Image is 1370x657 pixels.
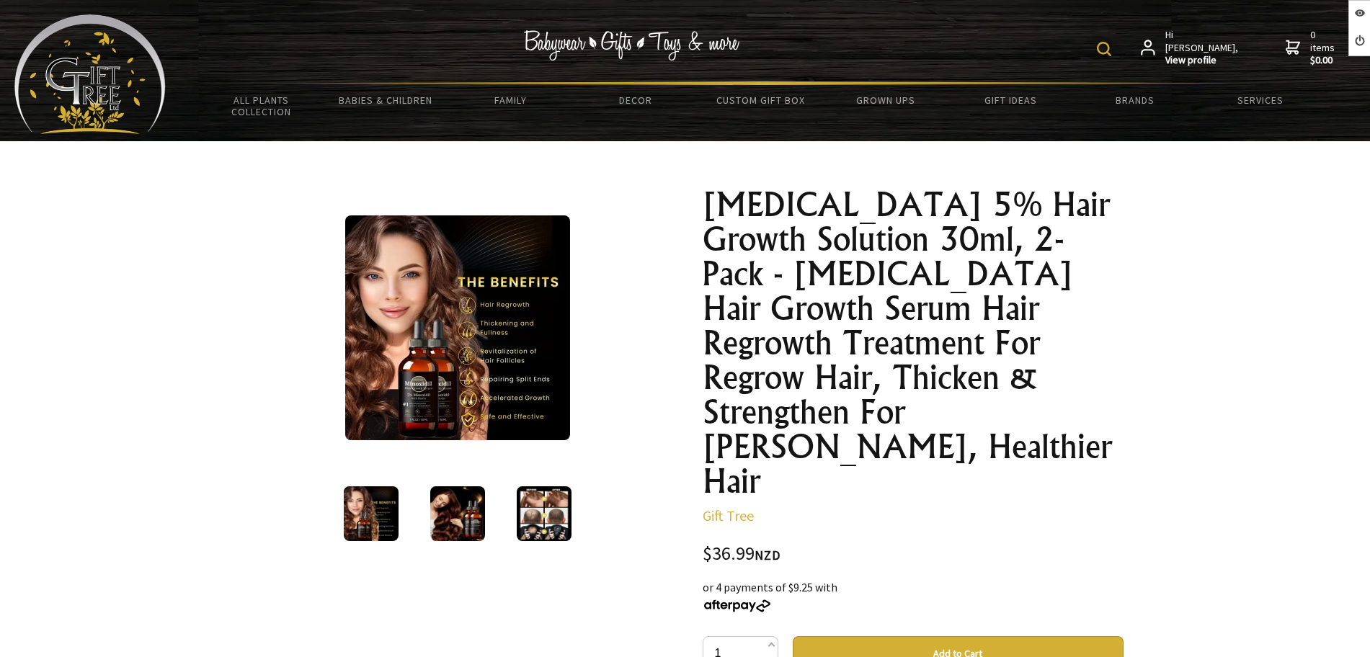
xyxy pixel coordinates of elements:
[698,85,823,115] a: Custom Gift Box
[344,486,399,541] img: Minoxidil 5% Hair Growth Solution 30ml, 2-Pack - Biotin Hair Growth Serum Hair Regrowth Treatment...
[1141,29,1240,67] a: Hi [PERSON_NAME],View profile
[523,30,739,61] img: Babywear - Gifts - Toys & more
[1286,29,1338,67] a: 0 items$0.00
[199,85,324,127] a: All Plants Collection
[1097,42,1111,56] img: product search
[1310,54,1338,67] strong: $0.00
[1310,28,1338,67] span: 0 items
[324,85,448,115] a: Babies & Children
[1198,85,1322,115] a: Services
[948,85,1072,115] a: Gift Ideas
[345,215,570,440] img: Minoxidil 5% Hair Growth Solution 30ml, 2-Pack - Biotin Hair Growth Serum Hair Regrowth Treatment...
[703,545,1124,564] div: $36.99
[517,486,571,541] img: Minoxidil 5% Hair Growth Solution 30ml, 2-Pack - Biotin Hair Growth Serum Hair Regrowth Treatment...
[448,85,573,115] a: Family
[755,547,780,563] span: NZD
[573,85,698,115] a: Decor
[703,599,772,612] img: Afterpay
[1165,29,1240,67] span: Hi [PERSON_NAME],
[703,506,754,524] a: Gift Tree
[14,14,166,134] img: Babyware - Gifts - Toys and more...
[1073,85,1198,115] a: Brands
[823,85,948,115] a: Grown Ups
[703,578,1124,613] div: or 4 payments of $9.25 with
[1165,54,1240,67] strong: View profile
[430,486,485,541] img: Minoxidil 5% Hair Growth Solution 30ml, 2-Pack - Biotin Hair Growth Serum Hair Regrowth Treatment...
[703,187,1124,499] h1: [MEDICAL_DATA] 5% Hair Growth Solution 30ml, 2-Pack - [MEDICAL_DATA] Hair Growth Serum Hair Regro...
